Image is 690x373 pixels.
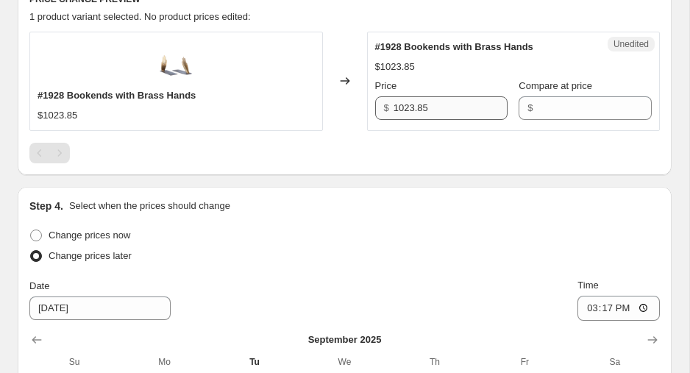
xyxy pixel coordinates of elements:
span: Su [35,356,113,368]
span: #1928 Bookends with Brass Hands [375,41,533,52]
span: Unedited [613,38,649,50]
span: Time [577,280,598,291]
button: Show next month, October 2025 [642,330,663,350]
span: Compare at price [519,80,592,91]
span: Price [375,80,397,91]
span: Change prices now [49,230,130,241]
input: 12:00 [577,296,660,321]
span: $ [527,102,533,113]
span: Tu [216,356,294,368]
img: CarlAubockBookendsHands_80x.png [154,40,198,84]
span: Th [396,356,474,368]
span: Mo [125,356,203,368]
span: Fr [486,356,563,368]
span: #1928 Bookends with Brass Hands [38,90,196,101]
span: Date [29,280,49,291]
span: 1 product variant selected. No product prices edited: [29,11,251,22]
span: We [305,356,383,368]
button: Show previous month, August 2025 [26,330,47,350]
div: $1023.85 [38,108,77,123]
p: Select when the prices should change [69,199,230,213]
span: Sa [576,356,654,368]
span: Change prices later [49,250,132,261]
nav: Pagination [29,143,70,163]
h2: Step 4. [29,199,63,213]
span: $ [384,102,389,113]
input: 9/16/2025 [29,296,171,320]
div: $1023.85 [375,60,415,74]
